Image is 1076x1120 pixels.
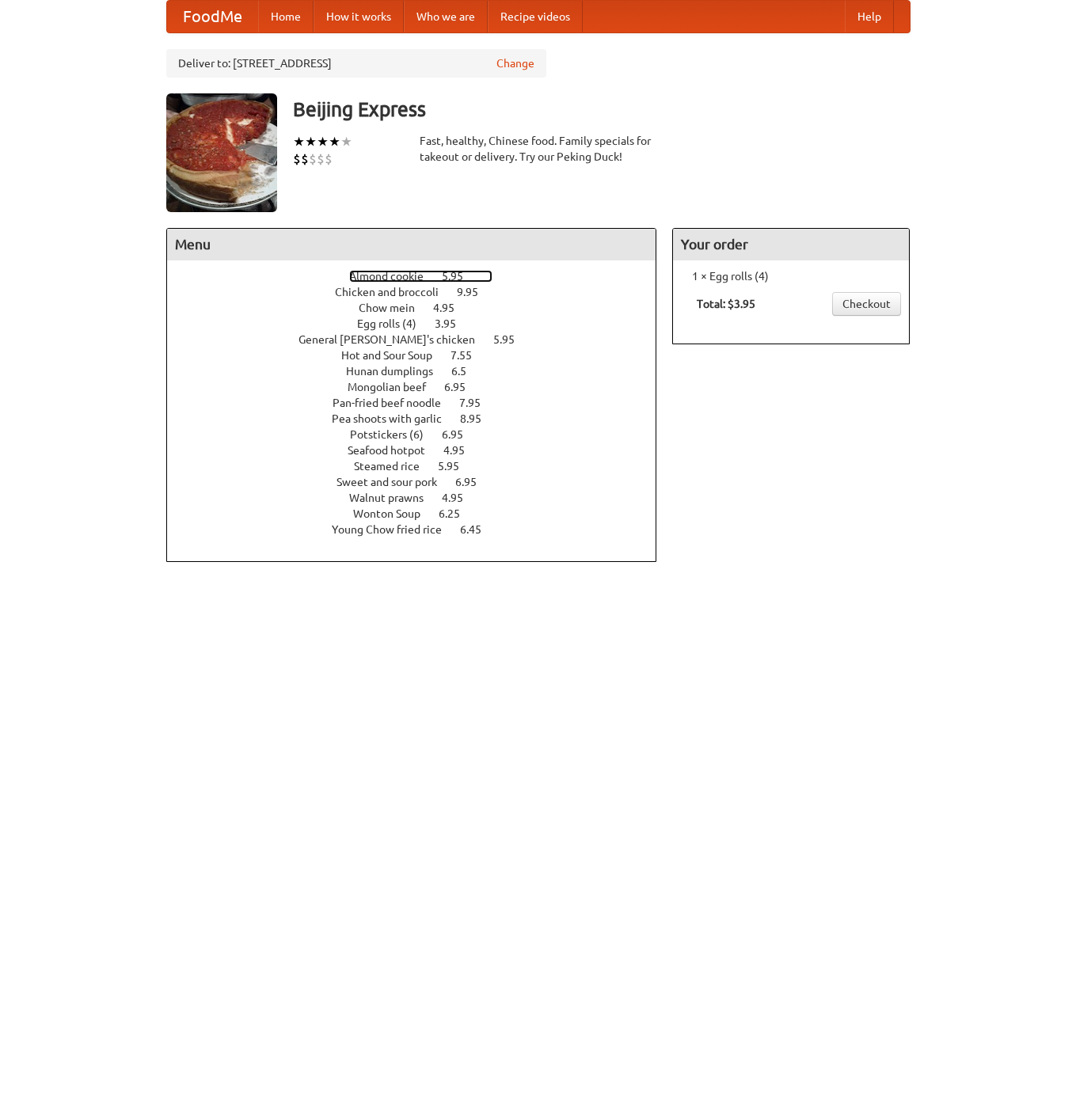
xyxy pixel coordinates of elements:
span: 5.95 [493,333,530,346]
span: Almond cookie [349,270,439,283]
li: 1 × Egg rolls (4) [681,268,901,284]
span: Wonton Soup [353,507,436,520]
span: Walnut prawns [349,492,439,504]
span: Pan-fried beef noodle [333,397,457,409]
h3: Beijing Express [293,93,911,125]
li: ★ [293,133,305,150]
span: 7.95 [459,397,496,409]
span: 6.25 [439,507,476,520]
span: Egg rolls (4) [357,317,432,330]
span: 5.95 [438,460,475,473]
a: Hot and Sour Soup 7.55 [341,349,501,362]
span: Chow mein [359,302,431,314]
span: 4.95 [443,444,481,457]
a: Pea shoots with garlic 8.95 [332,412,511,425]
a: Help [845,1,894,32]
li: $ [301,150,309,168]
span: Potstickers (6) [350,428,439,441]
span: 4.95 [433,302,470,314]
a: Hunan dumplings 6.5 [346,365,496,378]
a: Sweet and sour pork 6.95 [336,476,506,488]
span: General [PERSON_NAME]'s chicken [298,333,491,346]
span: 4.95 [442,492,479,504]
a: Potstickers (6) 6.95 [350,428,492,441]
li: $ [309,150,317,168]
span: 6.5 [451,365,482,378]
li: ★ [305,133,317,150]
a: Home [258,1,314,32]
span: 6.95 [444,381,481,393]
span: 9.95 [457,286,494,298]
span: Chicken and broccoli [335,286,454,298]
span: 6.45 [460,523,497,536]
a: Chow mein 4.95 [359,302,484,314]
a: Egg rolls (4) 3.95 [357,317,485,330]
span: Sweet and sour pork [336,476,453,488]
span: Hunan dumplings [346,365,449,378]
a: Change [496,55,534,71]
a: Checkout [832,292,901,316]
span: Pea shoots with garlic [332,412,458,425]
a: Wonton Soup 6.25 [353,507,489,520]
a: Chicken and broccoli 9.95 [335,286,508,298]
a: How it works [314,1,404,32]
a: Who we are [404,1,488,32]
span: 3.95 [435,317,472,330]
a: FoodMe [167,1,258,32]
a: Walnut prawns 4.95 [349,492,492,504]
span: 5.95 [442,270,479,283]
a: Pan-fried beef noodle 7.95 [333,397,510,409]
a: Mongolian beef 6.95 [348,381,495,393]
a: Recipe videos [488,1,583,32]
span: Mongolian beef [348,381,442,393]
li: $ [317,150,325,168]
a: Young Chow fried rice 6.45 [332,523,511,536]
a: General [PERSON_NAME]'s chicken 5.95 [298,333,544,346]
h4: Your order [673,229,909,260]
span: 6.95 [455,476,492,488]
span: 6.95 [442,428,479,441]
span: Steamed rice [354,460,435,473]
span: Seafood hotpot [348,444,441,457]
div: Fast, healthy, Chinese food. Family specials for takeout or delivery. Try our Peking Duck! [420,133,657,165]
span: Young Chow fried rice [332,523,458,536]
li: ★ [340,133,352,150]
span: Hot and Sour Soup [341,349,448,362]
li: ★ [317,133,329,150]
span: 8.95 [460,412,497,425]
a: Almond cookie 5.95 [349,270,492,283]
li: ★ [329,133,340,150]
h4: Menu [167,229,656,260]
img: angular.jpg [166,93,277,212]
span: 7.55 [451,349,488,362]
li: $ [293,150,301,168]
a: Seafood hotpot 4.95 [348,444,494,457]
li: $ [325,150,333,168]
b: Total: $3.95 [697,298,755,310]
div: Deliver to: [STREET_ADDRESS] [166,49,546,78]
a: Steamed rice 5.95 [354,460,489,473]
